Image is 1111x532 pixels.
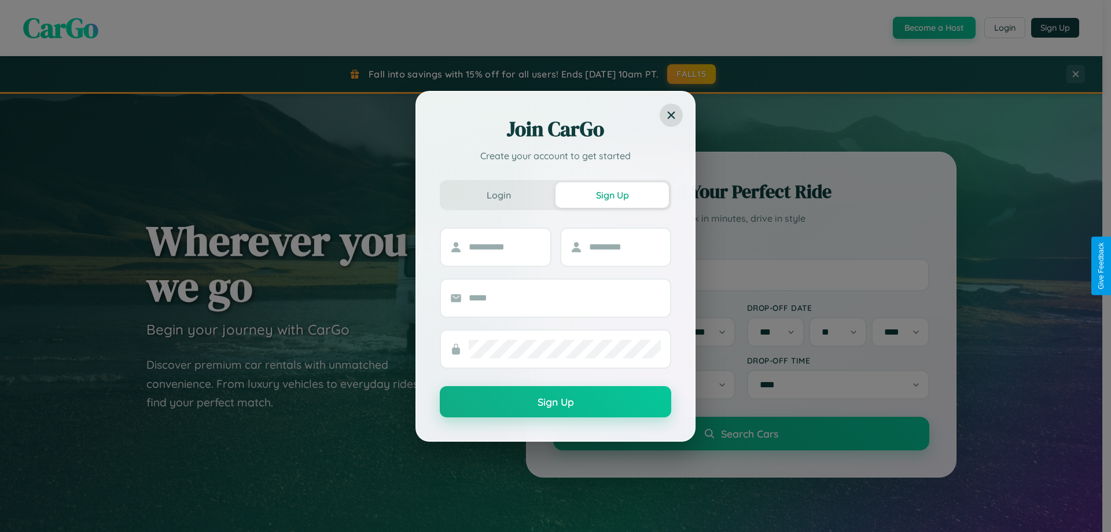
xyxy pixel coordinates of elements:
[555,182,669,208] button: Sign Up
[440,386,671,417] button: Sign Up
[440,149,671,163] p: Create your account to get started
[440,115,671,143] h2: Join CarGo
[442,182,555,208] button: Login
[1097,243,1105,289] div: Give Feedback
